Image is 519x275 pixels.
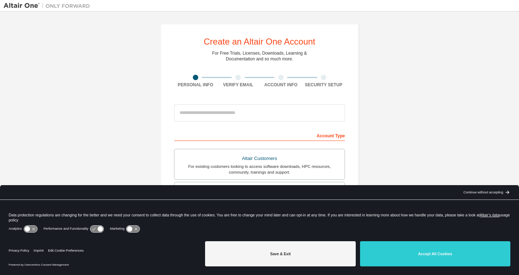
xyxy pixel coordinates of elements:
[259,82,302,88] div: Account Info
[217,82,260,88] div: Verify Email
[174,129,345,141] div: Account Type
[212,50,307,62] div: For Free Trials, Licenses, Downloads, Learning & Documentation and so much more.
[204,37,315,46] div: Create an Altair One Account
[302,82,345,88] div: Security Setup
[174,82,217,88] div: Personal Info
[4,2,94,9] img: Altair One
[179,164,340,175] div: For existing customers looking to access software downloads, HPC resources, community, trainings ...
[179,153,340,164] div: Altair Customers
